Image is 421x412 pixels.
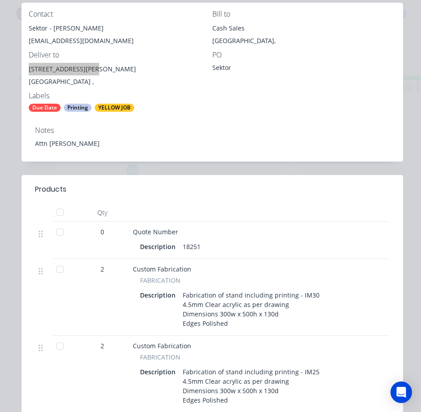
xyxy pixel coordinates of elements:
[179,365,323,407] div: Fabrication of stand including printing - IM25 4.5mm Clear acrylic as per drawing Dimensions 300w...
[75,204,129,222] div: Qty
[29,51,212,59] div: Deliver to
[35,126,390,135] div: Notes
[140,276,180,285] span: FABRICATION
[133,265,191,273] span: Custom Fabrication
[212,35,396,47] div: [GEOGRAPHIC_DATA],
[95,104,134,112] div: YELLOW JOB
[140,352,180,362] span: FABRICATION
[35,139,390,148] div: Attn [PERSON_NAME]
[140,240,179,253] div: Description
[390,381,412,403] div: Open Intercom Messenger
[212,51,396,59] div: PO
[212,63,325,75] div: Sektor
[64,104,92,112] div: Printing
[29,22,212,51] div: Sektor - [PERSON_NAME][EMAIL_ADDRESS][DOMAIN_NAME]
[29,35,212,47] div: [EMAIL_ADDRESS][DOMAIN_NAME]
[133,228,178,236] span: Quote Number
[29,63,212,75] div: [STREET_ADDRESS][PERSON_NAME]
[29,10,212,18] div: Contact
[179,289,323,330] div: Fabrication of stand including printing - IM30 4.5mm Clear acrylic as per drawing Dimensions 300w...
[212,22,396,35] div: Cash Sales
[179,240,204,253] div: 18251
[35,184,66,195] div: Products
[101,341,104,351] span: 2
[29,22,212,35] div: Sektor - [PERSON_NAME]
[29,92,212,100] div: Labels
[101,227,104,237] span: 0
[140,365,179,378] div: Description
[212,22,396,51] div: Cash Sales[GEOGRAPHIC_DATA],
[133,342,191,350] span: Custom Fabrication
[29,63,212,92] div: [STREET_ADDRESS][PERSON_NAME][GEOGRAPHIC_DATA] ,
[212,10,396,18] div: Bill to
[140,289,179,302] div: Description
[29,75,212,88] div: [GEOGRAPHIC_DATA] ,
[29,104,61,112] div: Due Date
[101,264,104,274] span: 2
